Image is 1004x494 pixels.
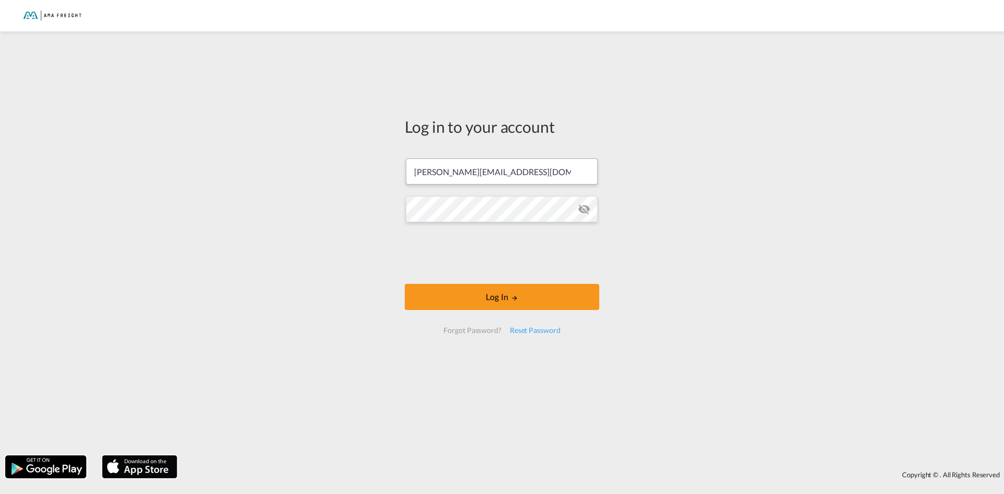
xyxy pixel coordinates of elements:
iframe: reCAPTCHA [423,233,581,273]
img: google.png [4,454,87,479]
div: Log in to your account [405,116,599,137]
input: Enter email/phone number [406,158,598,185]
div: Reset Password [506,321,565,340]
img: f843cad07f0a11efa29f0335918cc2fb.png [16,4,86,28]
md-icon: icon-eye-off [578,203,590,215]
img: apple.png [101,454,178,479]
button: LOGIN [405,284,599,310]
div: Copyright © . All Rights Reserved [182,466,1004,484]
div: Forgot Password? [439,321,505,340]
